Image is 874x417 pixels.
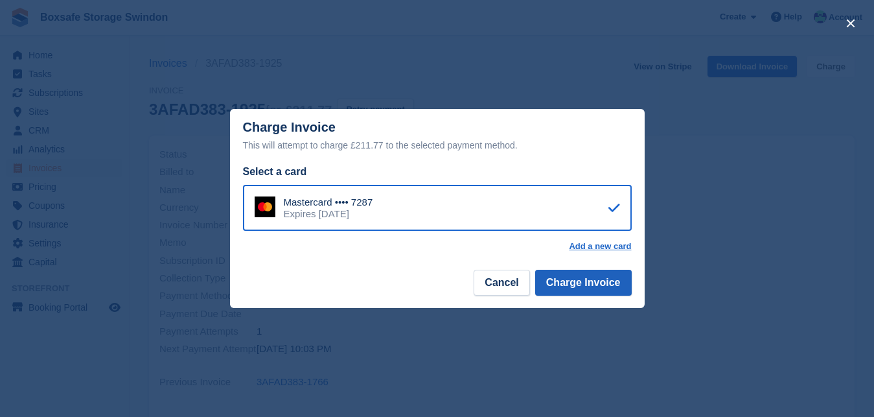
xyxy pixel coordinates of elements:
[474,270,529,296] button: Cancel
[243,120,632,153] div: Charge Invoice
[569,241,631,252] a: Add a new card
[284,208,373,220] div: Expires [DATE]
[284,197,373,208] div: Mastercard •••• 7287
[840,13,861,34] button: close
[243,164,632,180] div: Select a card
[255,197,275,217] img: Mastercard Logo
[535,270,632,296] button: Charge Invoice
[243,137,632,153] div: This will attempt to charge £211.77 to the selected payment method.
